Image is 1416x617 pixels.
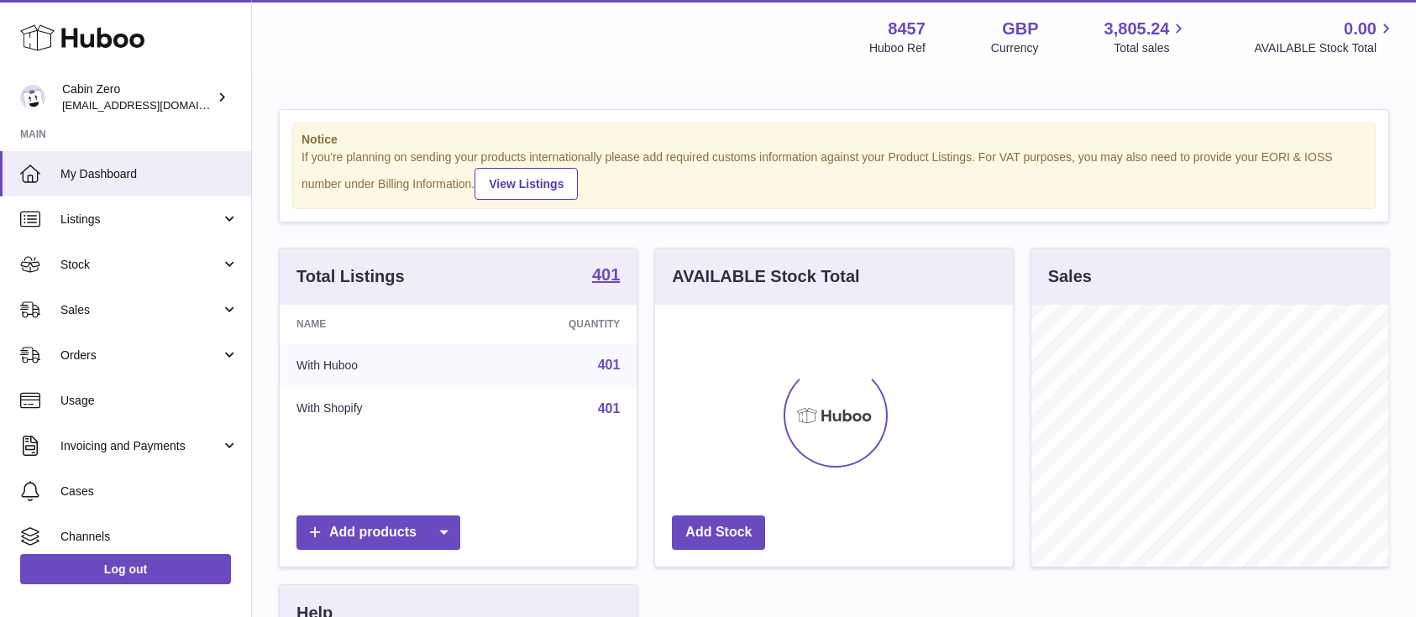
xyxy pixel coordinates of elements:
th: Quantity [472,305,637,343]
strong: 8457 [888,18,926,40]
a: 401 [592,266,620,286]
a: 401 [598,401,621,416]
span: Invoicing and Payments [60,438,221,454]
a: View Listings [475,168,578,200]
span: My Dashboard [60,166,239,182]
a: 0.00 AVAILABLE Stock Total [1254,18,1396,56]
a: 3,805.24 Total sales [1104,18,1189,56]
a: 401 [598,358,621,372]
span: Sales [60,302,221,318]
td: With Shopify [280,387,472,431]
div: Cabin Zero [62,81,213,113]
span: 0.00 [1344,18,1377,40]
span: Listings [60,212,221,227]
img: internalAdmin-8457@internal.huboo.com [20,85,45,110]
span: Stock [60,257,221,273]
span: Usage [60,393,239,409]
span: Orders [60,348,221,363]
span: AVAILABLE Stock Total [1254,40,1396,56]
td: With Huboo [280,343,472,387]
span: 3,805.24 [1104,18,1170,40]
div: Currency [991,40,1039,56]
a: Add products [296,515,460,550]
span: Cases [60,484,239,499]
strong: GBP [1002,18,1038,40]
h3: Total Listings [296,265,405,288]
strong: 401 [592,266,620,283]
strong: Notice [302,132,1366,148]
span: [EMAIL_ADDRESS][DOMAIN_NAME] [62,98,247,112]
a: Add Stock [672,515,765,550]
span: Total sales [1114,40,1188,56]
h3: AVAILABLE Stock Total [672,265,859,288]
h3: Sales [1048,265,1092,288]
div: Huboo Ref [869,40,926,56]
span: Channels [60,529,239,545]
a: Log out [20,554,231,584]
th: Name [280,305,472,343]
div: If you're planning on sending your products internationally please add required customs informati... [302,149,1366,200]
